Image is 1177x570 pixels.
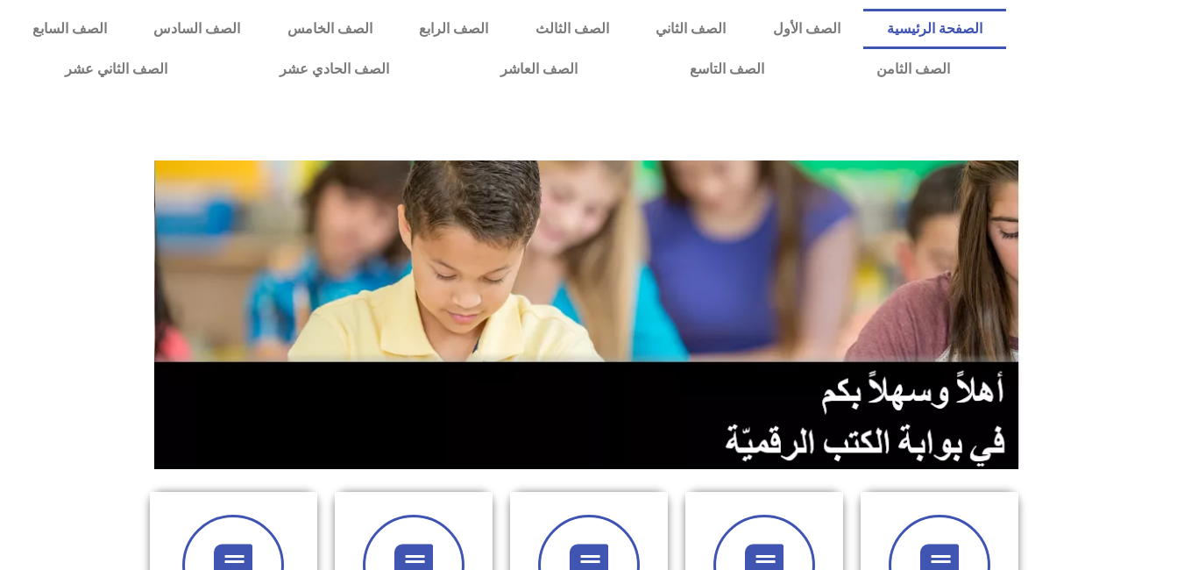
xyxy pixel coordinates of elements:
[9,49,223,89] a: الصف الثاني عشر
[820,49,1006,89] a: الصف الثامن
[634,49,820,89] a: الصف التاسع
[223,49,445,89] a: الصف الحادي عشر
[512,9,632,49] a: الصف الثالث
[749,9,863,49] a: الصف الأول
[863,9,1005,49] a: الصفحة الرئيسية
[264,9,395,49] a: الصف الخامس
[395,9,511,49] a: الصف الرابع
[131,9,264,49] a: الصف السادس
[9,9,130,49] a: الصف السابع
[632,9,748,49] a: الصف الثاني
[444,49,634,89] a: الصف العاشر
